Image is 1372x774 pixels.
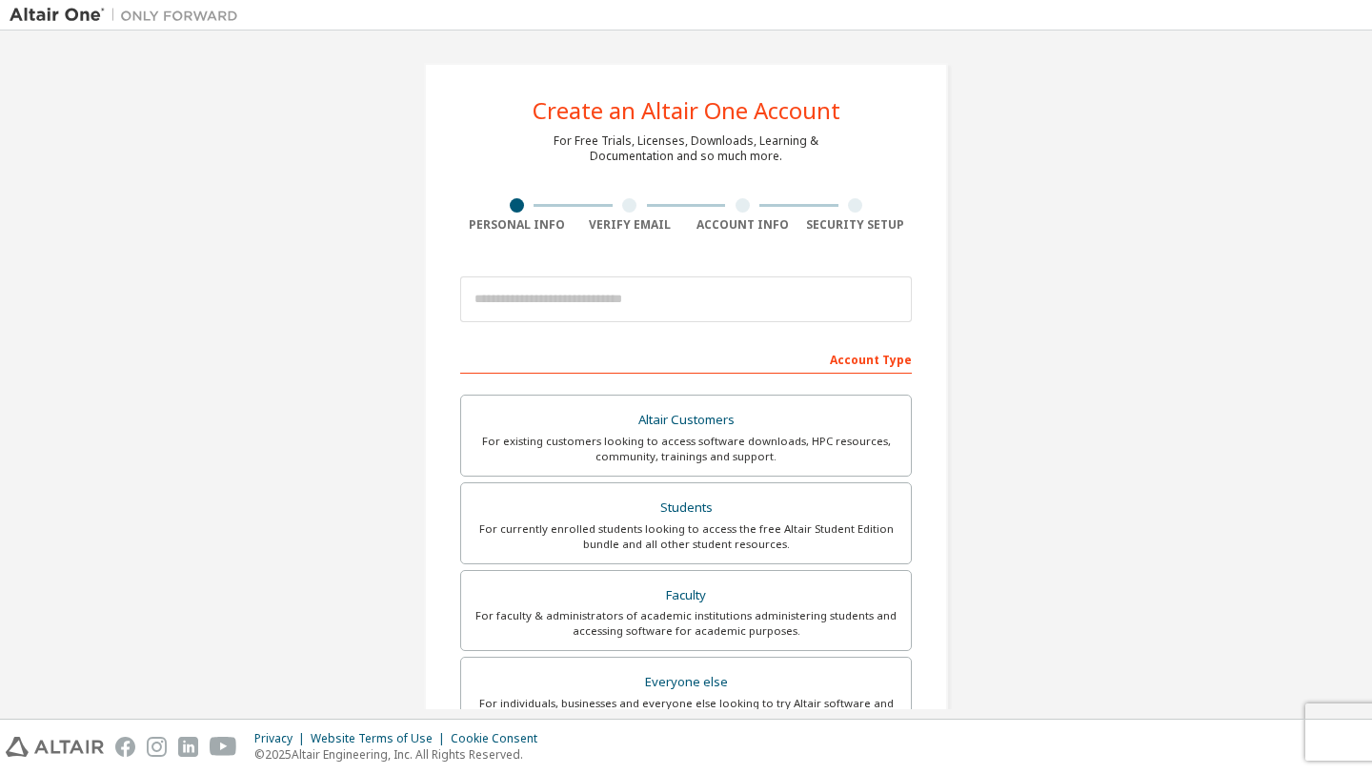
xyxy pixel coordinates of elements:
[473,407,899,434] div: Altair Customers
[473,582,899,609] div: Faculty
[473,669,899,696] div: Everyone else
[311,731,451,746] div: Website Terms of Use
[473,521,899,552] div: For currently enrolled students looking to access the free Altair Student Edition bundle and all ...
[533,99,840,122] div: Create an Altair One Account
[115,737,135,757] img: facebook.svg
[473,434,899,464] div: For existing customers looking to access software downloads, HPC resources, community, trainings ...
[254,731,311,746] div: Privacy
[554,133,818,164] div: For Free Trials, Licenses, Downloads, Learning & Documentation and so much more.
[473,696,899,726] div: For individuals, businesses and everyone else looking to try Altair software and explore our prod...
[254,746,549,763] p: © 2025 Altair Engineering, Inc. All Rights Reserved.
[451,731,549,746] div: Cookie Consent
[473,495,899,521] div: Students
[574,217,687,233] div: Verify Email
[10,6,248,25] img: Altair One
[210,737,237,757] img: youtube.svg
[799,217,913,233] div: Security Setup
[460,343,912,374] div: Account Type
[686,217,799,233] div: Account Info
[460,217,574,233] div: Personal Info
[6,737,104,757] img: altair_logo.svg
[178,737,198,757] img: linkedin.svg
[147,737,167,757] img: instagram.svg
[473,608,899,639] div: For faculty & administrators of academic institutions administering students and accessing softwa...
